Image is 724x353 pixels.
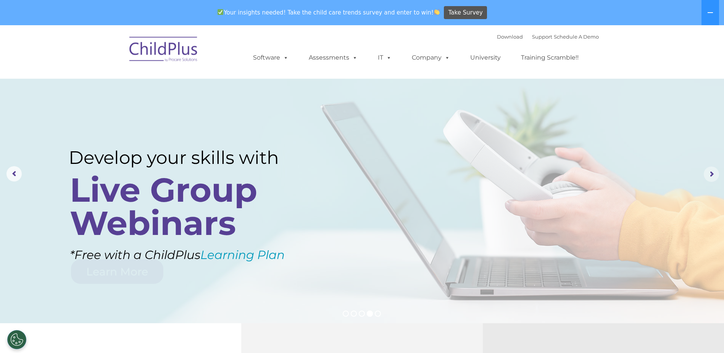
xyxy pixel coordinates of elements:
[463,50,508,65] a: University
[245,50,296,65] a: Software
[301,50,365,65] a: Assessments
[7,330,26,349] button: Cookies Settings
[214,5,443,20] span: Your insights needed! Take the child care trends survey and enter to win!
[497,34,599,40] font: |
[200,248,285,262] a: Learning Plan
[70,244,326,266] rs-layer: *Free with a ChildPlus
[532,34,552,40] a: Support
[71,259,163,284] a: Learn More
[404,50,458,65] a: Company
[513,50,586,65] a: Training Scramble!!
[106,82,139,87] span: Phone number
[444,6,487,19] a: Take Survey
[497,34,523,40] a: Download
[218,9,223,15] img: ✅
[370,50,399,65] a: IT
[126,31,202,70] img: ChildPlus by Procare Solutions
[106,50,129,56] span: Last name
[448,6,483,19] span: Take Survey
[69,147,308,168] rs-layer: Develop your skills with
[434,9,440,15] img: 👏
[554,34,599,40] a: Schedule A Demo
[70,173,305,240] rs-layer: Live Group Webinars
